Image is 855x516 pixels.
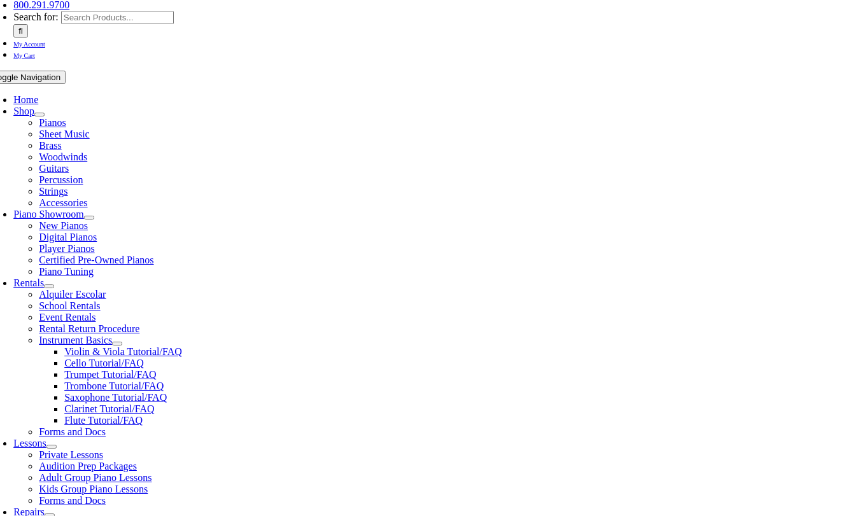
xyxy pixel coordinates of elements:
a: Adult Group Piano Lessons [39,472,152,483]
span: My Cart [13,52,35,59]
a: Strings [39,186,67,197]
a: Rental Return Procedure [39,323,139,334]
a: Saxophone Tutorial/FAQ [64,392,167,403]
a: Woodwinds [39,151,87,162]
input: Search [13,24,28,38]
a: Home [13,94,38,105]
a: Audition Prep Packages [39,461,137,471]
a: Cello Tutorial/FAQ [64,358,144,368]
span: My Account [13,41,45,48]
a: Private Lessons [39,449,103,460]
a: Kids Group Piano Lessons [39,484,148,494]
button: Open submenu of Rentals [44,284,54,288]
a: My Account [13,38,45,48]
a: School Rentals [39,300,100,311]
a: Flute Tutorial/FAQ [64,415,143,426]
a: Trombone Tutorial/FAQ [64,380,164,391]
a: Alquiler Escolar [39,289,106,300]
a: Violin & Viola Tutorial/FAQ [64,346,182,357]
a: New Pianos [39,220,88,231]
a: Shop [13,106,34,116]
button: Open submenu of Piano Showroom [84,216,94,220]
a: Event Rentals [39,312,95,323]
a: Sheet Music [39,129,90,139]
input: Search Products... [61,11,174,24]
a: Trumpet Tutorial/FAQ [64,369,156,380]
a: Accessories [39,197,87,208]
a: Piano Showroom [13,209,84,220]
a: Instrument Basics [39,335,112,345]
button: Open submenu of Lessons [46,445,57,449]
button: Open submenu of Instrument Basics [112,342,122,345]
a: Clarinet Tutorial/FAQ [64,403,155,414]
a: Certified Pre-Owned Pianos [39,255,153,265]
a: Forms and Docs [39,495,106,506]
a: Guitars [39,163,69,174]
button: Open submenu of Shop [34,113,45,116]
a: Brass [39,140,62,151]
a: My Cart [13,49,35,60]
a: Rentals [13,277,44,288]
a: Digital Pianos [39,232,97,242]
span: Search for: [13,11,59,22]
a: Forms and Docs [39,426,106,437]
a: Piano Tuning [39,266,94,277]
a: Player Pianos [39,243,95,254]
a: Pianos [39,117,66,128]
a: Lessons [13,438,46,449]
a: Percussion [39,174,83,185]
